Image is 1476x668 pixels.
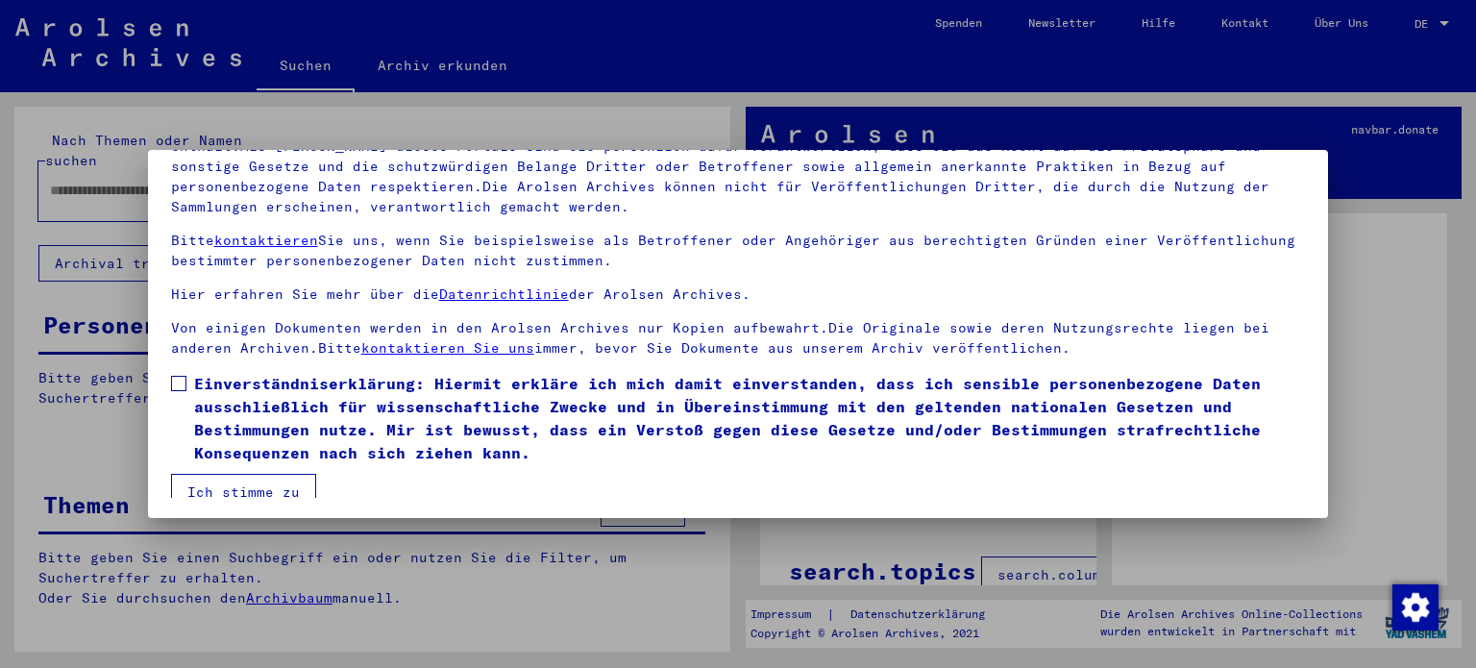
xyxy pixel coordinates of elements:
[194,372,1306,464] span: Einverständniserklärung: Hiermit erkläre ich mich damit einverstanden, dass ich sensible personen...
[171,474,316,510] button: Ich stimme zu
[439,285,569,303] a: Datenrichtlinie
[361,339,534,357] a: kontaktieren Sie uns
[171,318,1306,359] p: Von einigen Dokumenten werden in den Arolsen Archives nur Kopien aufbewahrt.Die Originale sowie d...
[1392,584,1439,631] img: Zustimmung ändern
[171,231,1306,271] p: Bitte Sie uns, wenn Sie beispielsweise als Betroffener oder Angehöriger aus berechtigten Gründen ...
[171,285,1306,305] p: Hier erfahren Sie mehr über die der Arolsen Archives.
[214,232,318,249] a: kontaktieren
[171,116,1306,217] p: Bitte beachten Sie, dass dieses Portal über NS - Verfolgte sensible Daten zu identifizierten oder...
